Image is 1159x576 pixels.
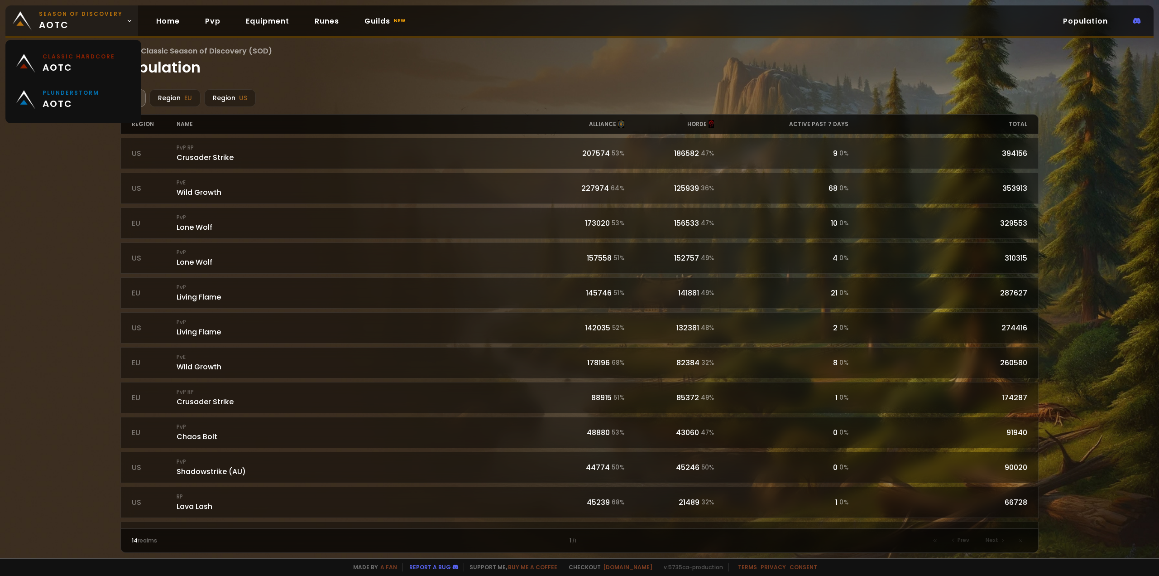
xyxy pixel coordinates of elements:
[618,120,624,128] img: alliance
[120,45,1039,78] h1: Population
[355,537,803,545] div: 1
[357,12,415,30] a: Guildsnew
[132,115,177,134] div: region
[184,93,192,103] span: EU
[177,353,535,373] div: Wild Growth
[43,53,115,61] small: Classic Hardcore
[177,493,535,512] div: Lava Lash
[11,45,136,82] a: Classic Hardcoreaotc
[177,115,535,134] div: name
[177,318,535,326] small: PvP
[177,353,535,361] small: PvE
[380,563,397,571] a: a fan
[464,563,557,571] span: Support me,
[177,283,535,303] div: Living Flame
[177,388,535,407] div: Crusader Strike
[204,89,256,107] div: Region
[177,423,535,442] div: Chaos Bolt
[177,283,535,291] small: PvP
[177,493,535,501] small: RP
[177,213,535,233] div: Lone Wolf
[714,115,848,134] div: active past 7 days
[958,536,969,544] span: Prev
[624,115,714,134] div: horde
[738,563,757,571] a: Terms
[307,12,346,30] a: Runes
[177,248,535,268] div: Lone Wolf
[43,89,99,97] small: Plunderstorm
[177,179,535,198] div: Wild Growth
[39,10,123,18] small: Season of Discovery
[239,93,247,103] span: US
[177,388,535,396] small: PvP RP
[790,563,817,571] a: Consent
[1056,12,1115,30] a: Population
[177,423,535,431] small: PvP
[239,12,297,30] a: Equipment
[5,5,138,36] a: Season of Discoveryaotc
[508,563,557,571] a: Buy me a coffee
[572,537,576,545] small: / 1
[177,528,535,547] div: Chaos Bolt
[348,563,397,571] span: Made by
[177,144,535,163] div: Crusader Strike
[563,563,652,571] span: Checkout
[848,115,1028,134] div: total
[177,318,535,338] div: Living Flame
[177,458,535,477] div: Shadowstrike (AU)
[658,563,723,571] span: v. 5735ca - production
[120,45,1039,57] span: Wow Classic Season of Discovery (SOD)
[177,528,535,536] small: PvP RP
[177,458,535,466] small: PvP
[177,144,535,152] small: PvP RP
[198,12,228,30] a: Pvp
[132,537,356,545] div: realms
[39,10,123,32] span: aotc
[149,12,187,30] a: Home
[392,15,407,26] small: new
[132,537,138,544] span: 14
[177,213,535,222] small: PvP
[603,563,652,571] a: [DOMAIN_NAME]
[149,89,201,107] div: Region
[177,179,535,187] small: PvE
[535,115,624,134] div: alliance
[43,61,115,74] span: aotc
[43,97,99,111] span: aotc
[177,248,535,257] small: PvP
[986,536,998,544] span: Next
[709,120,714,128] img: horde
[761,563,786,571] a: Privacy
[409,563,451,571] a: Report a bug
[11,82,136,118] a: Plunderstormaotc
